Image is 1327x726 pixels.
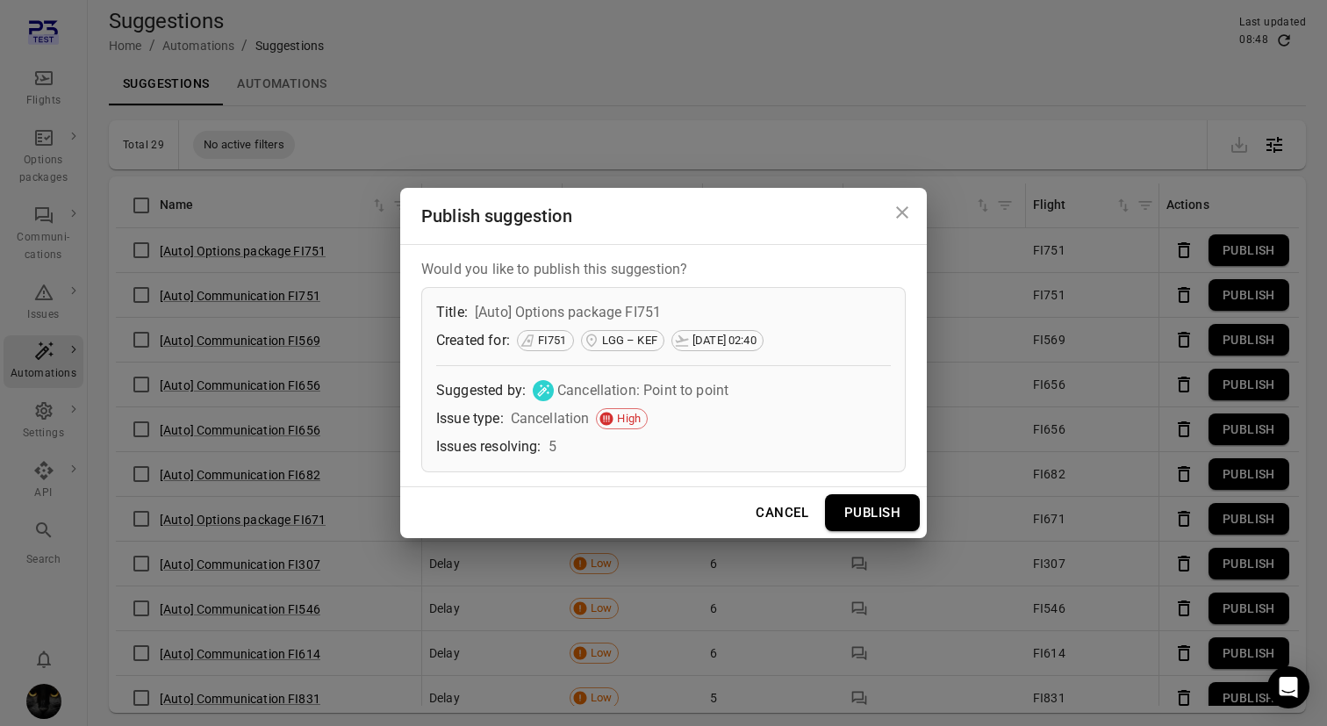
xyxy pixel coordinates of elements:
span: LGG – KEF [596,332,663,349]
div: Cancellation: Point to point [557,380,728,401]
div: Suggested by: [436,380,526,401]
button: Cancel [746,494,818,531]
button: Publish [825,494,920,531]
div: Created for: [436,330,510,351]
button: Close dialog [885,195,920,230]
span: FI751 [532,332,573,349]
span: High [611,410,647,428]
div: Cancellation [511,408,590,429]
div: 5 [549,436,556,457]
div: [Auto] Options package FI751 [475,302,661,323]
h2: Publish suggestion [400,188,927,244]
p: Would you like to publish this suggestion? [421,259,906,280]
div: Title: [436,302,468,323]
div: Issue type: [436,408,504,429]
div: Open Intercom Messenger [1267,666,1309,708]
div: Issues resolving: [436,436,542,457]
span: [DATE] 02:40 [686,332,763,349]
